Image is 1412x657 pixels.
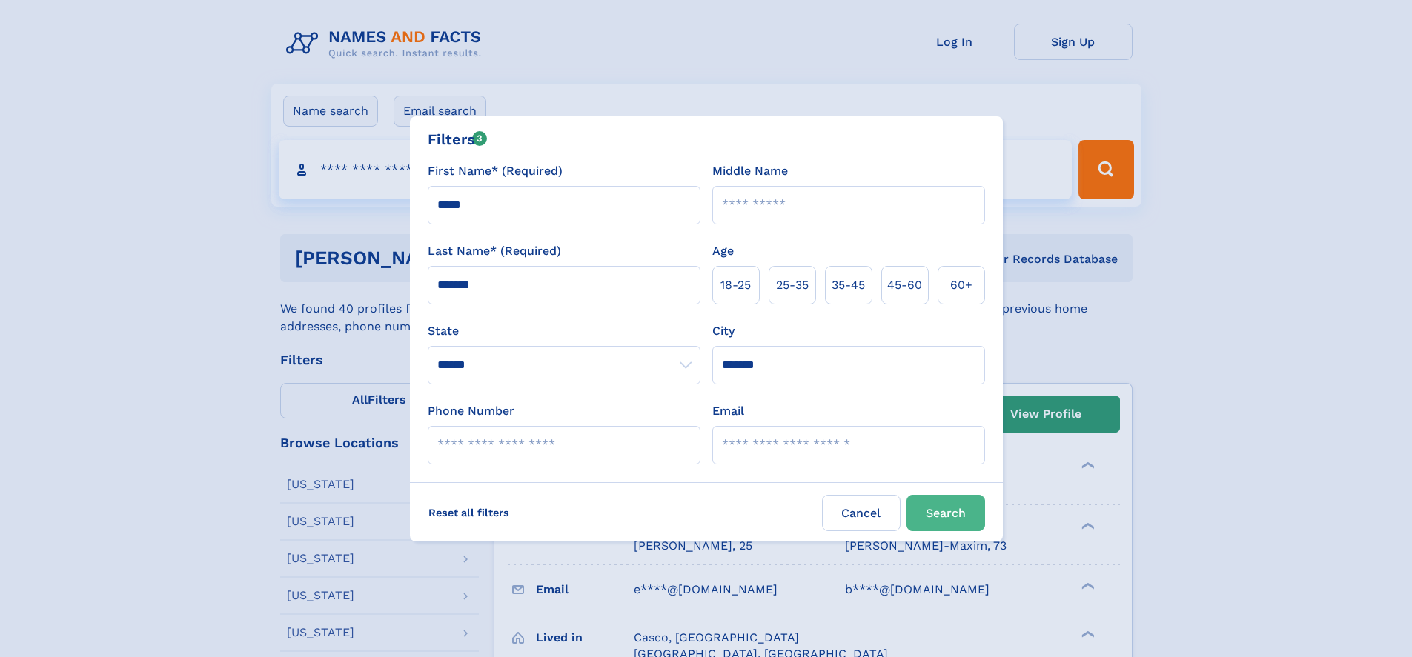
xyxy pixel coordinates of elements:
label: First Name* (Required) [428,162,563,180]
label: State [428,322,700,340]
label: Phone Number [428,402,514,420]
div: Filters [428,128,488,150]
span: 60+ [950,276,972,294]
label: Age [712,242,734,260]
label: City [712,322,735,340]
label: Cancel [822,495,901,531]
label: Reset all filters [419,495,519,530]
label: Last Name* (Required) [428,242,561,260]
span: 45‑60 [887,276,922,294]
span: 25‑35 [776,276,809,294]
label: Middle Name [712,162,788,180]
label: Email [712,402,744,420]
span: 35‑45 [832,276,865,294]
button: Search [906,495,985,531]
span: 18‑25 [720,276,751,294]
